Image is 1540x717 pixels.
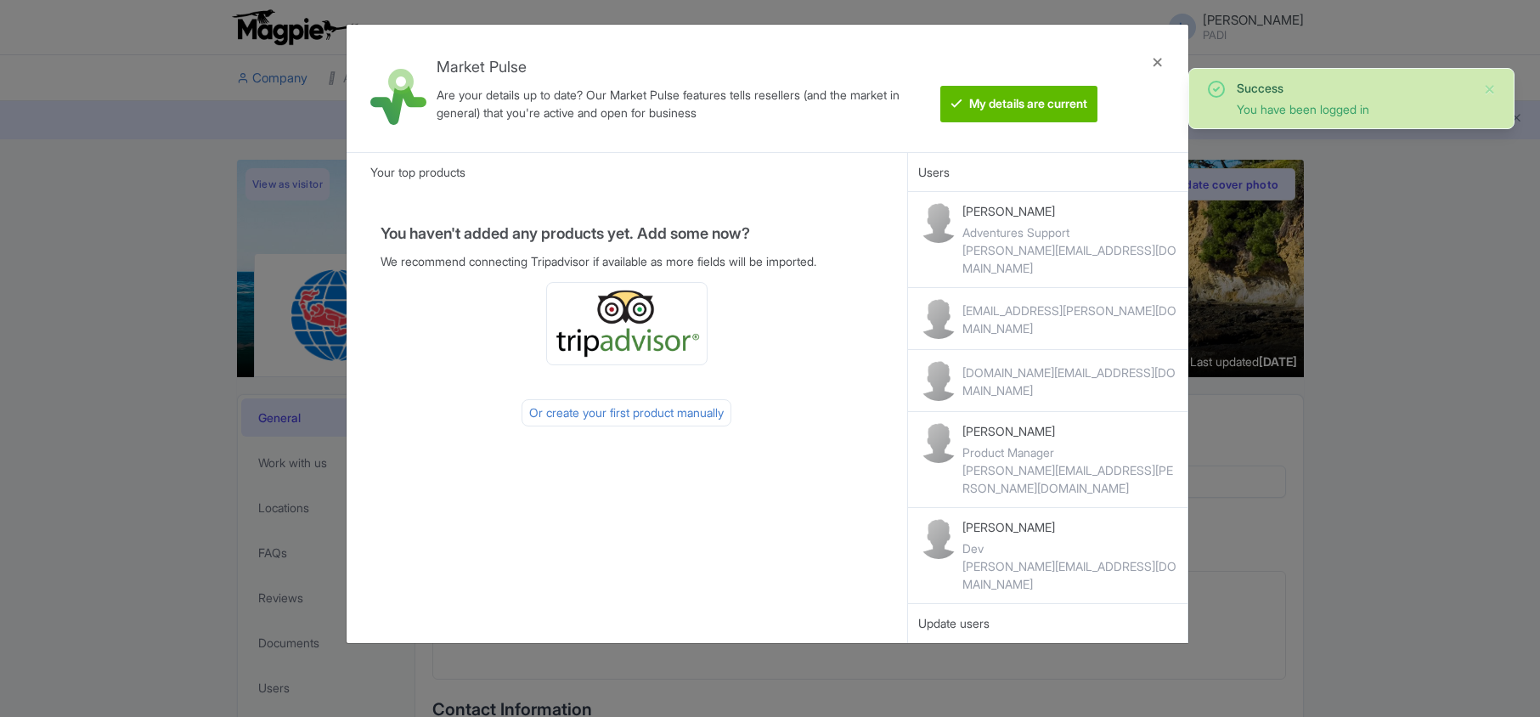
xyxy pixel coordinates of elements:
div: [PERSON_NAME][EMAIL_ADDRESS][PERSON_NAME][DOMAIN_NAME] [962,461,1178,497]
img: contact-b11cc6e953956a0c50a2f97983291f06.png [918,360,959,401]
div: You have been logged in [1237,100,1469,118]
p: We recommend connecting Tripadvisor if available as more fields will be imported. [381,252,873,270]
h4: You haven't added any products yet. Add some now? [381,225,873,242]
div: Users [908,152,1189,191]
img: market_pulse-1-0a5220b3d29e4a0de46fb7534bebe030.svg [370,69,426,125]
div: [DOMAIN_NAME][EMAIL_ADDRESS][DOMAIN_NAME] [962,364,1178,399]
div: Dev [962,539,1178,557]
div: Are your details up to date? Our Market Pulse features tells resellers (and the market in general... [437,86,900,121]
img: ta_logo-885a1c64328048f2535e39284ba9d771.png [554,290,700,358]
div: Success [1237,79,1469,97]
img: contact-b11cc6e953956a0c50a2f97983291f06.png [918,202,959,243]
p: [PERSON_NAME] [962,422,1178,440]
div: [PERSON_NAME][EMAIL_ADDRESS][DOMAIN_NAME] [962,557,1178,593]
h4: Market Pulse [437,59,900,76]
div: Adventures Support [962,223,1178,241]
p: [PERSON_NAME] [962,202,1178,220]
div: [EMAIL_ADDRESS][PERSON_NAME][DOMAIN_NAME] [962,302,1178,337]
img: contact-b11cc6e953956a0c50a2f97983291f06.png [918,298,959,339]
btn: My details are current [940,86,1097,122]
img: contact-b11cc6e953956a0c50a2f97983291f06.png [918,518,959,559]
div: Or create your first product manually [522,399,731,426]
div: [PERSON_NAME][EMAIL_ADDRESS][DOMAIN_NAME] [962,241,1178,277]
div: Product Manager [962,443,1178,461]
button: Close [1483,79,1497,99]
img: contact-b11cc6e953956a0c50a2f97983291f06.png [918,422,959,463]
div: Your top products [347,152,907,191]
div: Update users [918,614,1178,633]
p: [PERSON_NAME] [962,518,1178,536]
